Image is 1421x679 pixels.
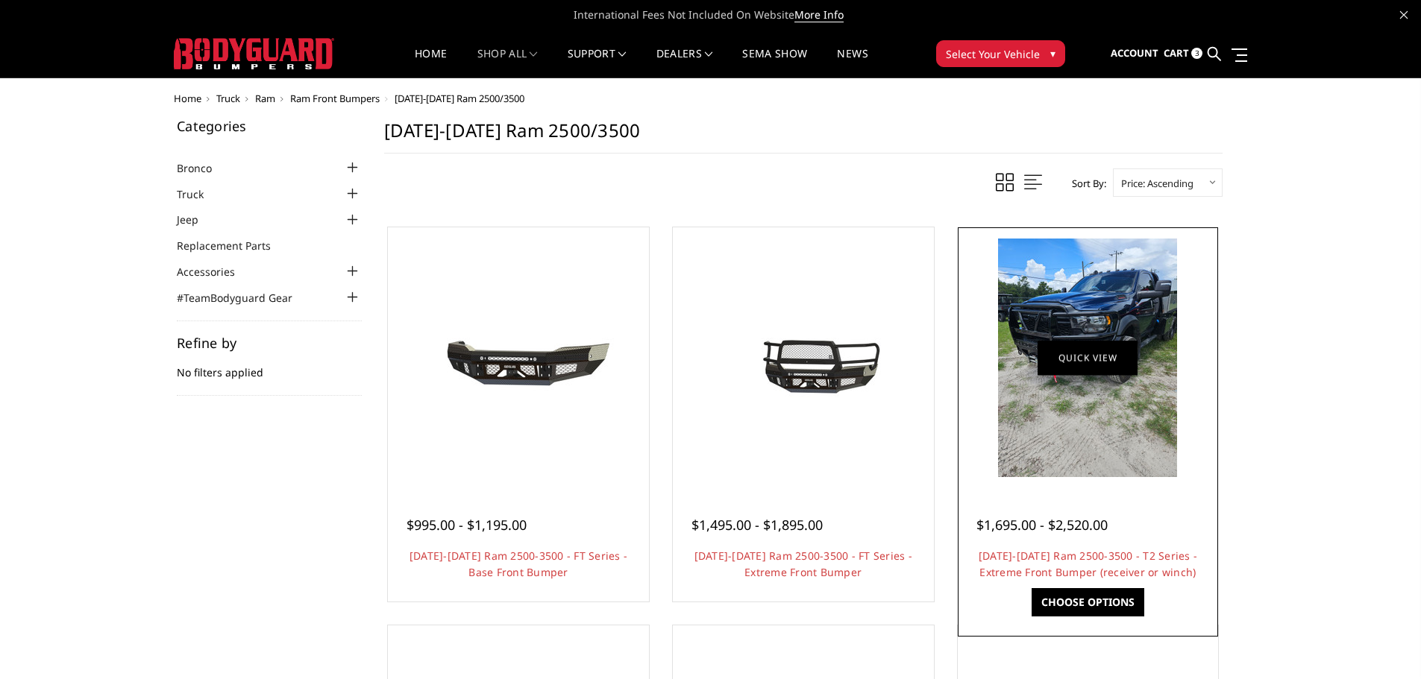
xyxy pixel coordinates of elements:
label: Sort By: [1064,172,1106,195]
a: Jeep [177,212,217,227]
a: Quick view [1038,340,1138,375]
a: 2019-2026 Ram 2500-3500 - T2 Series - Extreme Front Bumper (receiver or winch) 2019-2026 Ram 2500... [962,231,1215,484]
a: Ram [255,92,275,105]
span: 3 [1191,48,1202,59]
a: Choose Options [1032,588,1144,616]
a: 2019-2025 Ram 2500-3500 - FT Series - Base Front Bumper [392,231,645,484]
a: 2019-2026 Ram 2500-3500 - FT Series - Extreme Front Bumper 2019-2026 Ram 2500-3500 - FT Series - ... [677,231,930,484]
a: More Info [794,7,844,22]
iframe: Chat Widget [1346,607,1421,679]
a: #TeamBodyguard Gear [177,290,311,306]
a: Bronco [177,160,230,176]
a: Truck [177,186,222,202]
a: Dealers [656,48,713,78]
span: Select Your Vehicle [946,46,1040,62]
a: News [837,48,868,78]
a: Cart 3 [1164,34,1202,74]
span: $1,695.00 - $2,520.00 [976,516,1108,534]
h5: Refine by [177,336,362,350]
a: [DATE]-[DATE] Ram 2500-3500 - FT Series - Extreme Front Bumper [694,549,912,579]
a: [DATE]-[DATE] Ram 2500-3500 - FT Series - Base Front Bumper [410,549,627,579]
h1: [DATE]-[DATE] Ram 2500/3500 [384,119,1223,154]
a: Accessories [177,264,254,280]
div: No filters applied [177,336,362,396]
span: [DATE]-[DATE] Ram 2500/3500 [395,92,524,105]
img: BODYGUARD BUMPERS [174,38,334,69]
a: Truck [216,92,240,105]
img: 2019-2025 Ram 2500-3500 - FT Series - Base Front Bumper [399,302,638,414]
a: Replacement Parts [177,238,289,253]
img: 2019-2026 Ram 2500-3500 - T2 Series - Extreme Front Bumper (receiver or winch) [998,239,1177,477]
span: $995.00 - $1,195.00 [407,516,527,534]
span: $1,495.00 - $1,895.00 [691,516,823,534]
h5: Categories [177,119,362,133]
a: Support [568,48,627,78]
span: Account [1111,46,1158,60]
a: Home [174,92,201,105]
span: Cart [1164,46,1189,60]
span: ▾ [1050,45,1055,61]
a: shop all [477,48,538,78]
a: Home [415,48,447,78]
a: Account [1111,34,1158,74]
a: SEMA Show [742,48,807,78]
button: Select Your Vehicle [936,40,1065,67]
a: Ram Front Bumpers [290,92,380,105]
a: [DATE]-[DATE] Ram 2500-3500 - T2 Series - Extreme Front Bumper (receiver or winch) [979,549,1197,579]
